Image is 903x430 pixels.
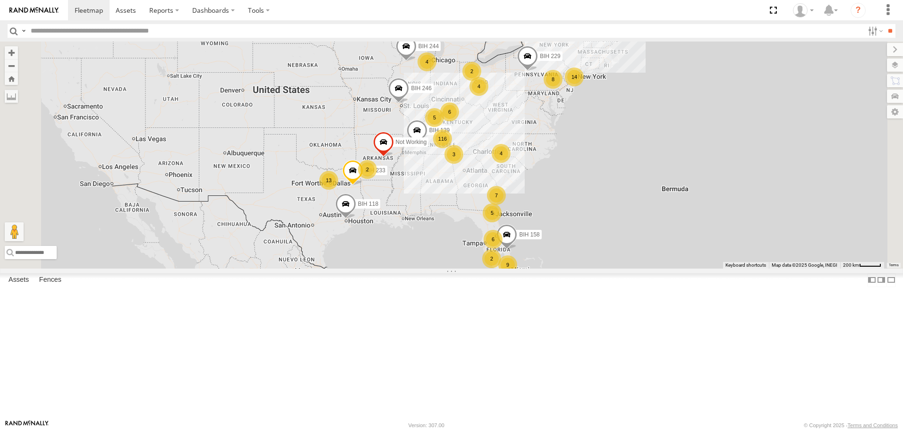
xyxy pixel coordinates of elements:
img: rand-logo.svg [9,7,59,14]
span: BIH 244 [418,43,439,50]
span: BIH 139 [429,127,450,134]
span: BIH 233 [365,167,385,174]
div: 5 [425,108,444,127]
a: Visit our Website [5,421,49,430]
div: 6 [484,230,503,249]
span: 200 km [843,262,859,268]
div: 13 [319,171,338,190]
div: Version: 307.00 [409,422,444,428]
label: Dock Summary Table to the Right [877,273,886,287]
div: Nele . [790,3,817,17]
div: 4 [469,77,488,96]
button: Keyboard shortcuts [725,262,766,269]
div: 8 [544,70,562,89]
button: Zoom Home [5,72,18,85]
div: 5 [483,203,502,222]
button: Zoom in [5,46,18,59]
div: 7 [487,186,506,205]
div: 4 [417,52,436,71]
div: 6 [440,102,459,121]
span: Map data ©2025 Google, INEGI [772,262,837,268]
a: Terms and Conditions [848,422,898,428]
button: Map Scale: 200 km per 43 pixels [840,262,884,269]
div: 9 [498,255,517,274]
label: Search Query [20,24,27,38]
span: BIH 229 [540,53,560,60]
div: 2 [358,160,377,179]
label: Map Settings [887,105,903,118]
label: Dock Summary Table to the Left [867,273,877,287]
div: © Copyright 2025 - [804,422,898,428]
i: ? [851,3,866,18]
a: Terms (opens in new tab) [889,263,899,267]
div: 3 [444,145,463,164]
span: BIH 246 [411,85,431,92]
button: Zoom out [5,59,18,72]
span: BIH 118 [358,201,378,207]
div: 2 [462,62,481,81]
span: BIH 158 [519,231,539,238]
label: Measure [5,90,18,103]
label: Fences [34,274,66,287]
button: Drag Pegman onto the map to open Street View [5,222,24,241]
div: 14 [565,67,584,86]
label: Assets [4,274,34,287]
span: Not Working [396,139,427,146]
div: 4 [492,144,511,163]
label: Hide Summary Table [886,273,896,287]
div: 2 [482,249,501,268]
div: 116 [433,129,452,148]
label: Search Filter Options [864,24,885,38]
